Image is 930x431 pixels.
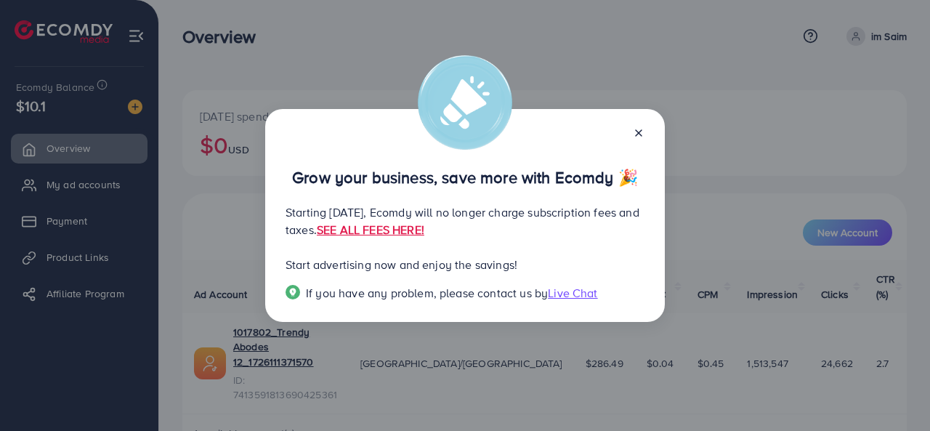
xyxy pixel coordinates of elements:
[286,204,644,238] p: Starting [DATE], Ecomdy will no longer charge subscription fees and taxes.
[418,55,512,150] img: alert
[286,285,300,299] img: Popup guide
[286,169,644,186] p: Grow your business, save more with Ecomdy 🎉
[306,285,548,301] span: If you have any problem, please contact us by
[317,222,424,238] a: SEE ALL FEES HERE!
[548,285,597,301] span: Live Chat
[286,256,644,273] p: Start advertising now and enjoy the savings!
